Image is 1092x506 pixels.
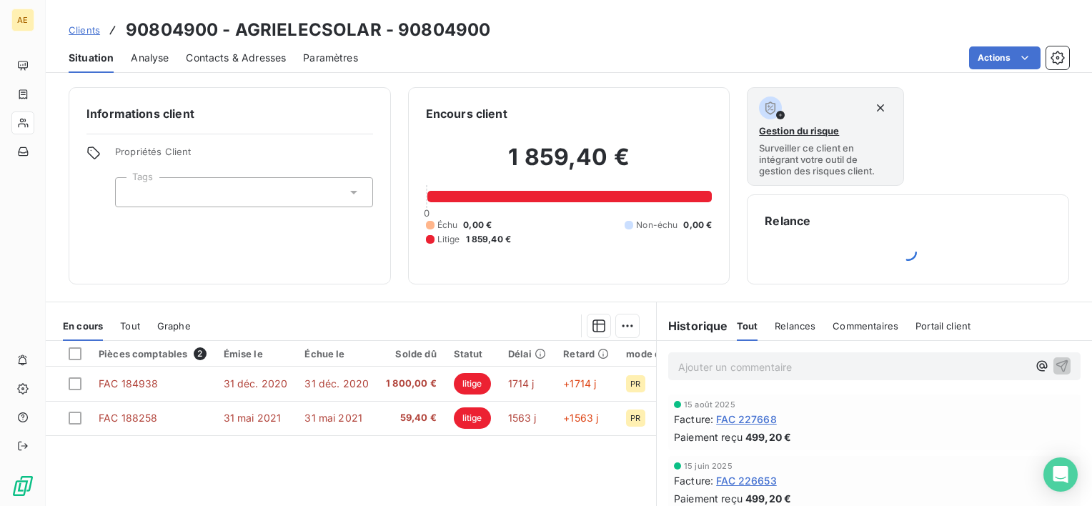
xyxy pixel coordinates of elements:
div: Statut [454,348,491,359]
div: Retard [563,348,609,359]
span: Facture : [674,412,713,427]
span: 0,00 € [683,219,712,232]
span: En cours [63,320,103,332]
div: mode de paiement [626,348,713,359]
h6: Historique [657,317,728,334]
span: Paiement reçu [674,491,743,506]
span: 59,40 € [386,411,437,425]
span: FAC 184938 [99,377,159,390]
input: Ajouter une valeur [127,186,139,199]
span: 499,20 € [745,430,791,445]
span: Contacts & Adresses [186,51,286,65]
span: 31 mai 2021 [304,412,362,424]
span: 0,00 € [463,219,492,232]
div: Échue le [304,348,369,359]
span: 31 déc. 2020 [304,377,369,390]
a: Clients [69,23,100,37]
span: Clients [69,24,100,36]
span: 1 800,00 € [386,377,437,391]
span: 2 [194,347,207,360]
h3: 90804900 - AGRIELECSOLAR - 90804900 [126,17,490,43]
button: Actions [969,46,1041,69]
div: Émise le [224,348,288,359]
span: FAC 188258 [99,412,158,424]
button: Gestion du risqueSurveiller ce client en intégrant votre outil de gestion des risques client. [747,87,903,186]
div: Délai [508,348,547,359]
span: 1714 j [508,377,535,390]
span: PR [630,379,640,388]
span: Litige [437,233,460,246]
span: Commentaires [833,320,898,332]
span: 499,20 € [745,491,791,506]
span: Non-échu [636,219,677,232]
span: +1714 j [563,377,596,390]
span: Portail client [915,320,971,332]
span: Paramètres [303,51,358,65]
span: 1 859,40 € [466,233,512,246]
span: Surveiller ce client en intégrant votre outil de gestion des risques client. [759,142,891,177]
div: AE [11,9,34,31]
span: Échu [437,219,458,232]
img: Logo LeanPay [11,475,34,497]
span: Tout [737,320,758,332]
span: Relances [775,320,815,332]
span: Paiement reçu [674,430,743,445]
div: Pièces comptables [99,347,207,360]
span: Situation [69,51,114,65]
span: +1563 j [563,412,598,424]
span: Analyse [131,51,169,65]
div: Solde dû [386,348,437,359]
h6: Relance [765,212,1051,229]
span: PR [630,414,640,422]
span: Propriétés Client [115,146,373,166]
span: Gestion du risque [759,125,839,137]
span: litige [454,373,491,395]
div: Open Intercom Messenger [1043,457,1078,492]
span: FAC 227668 [716,412,777,427]
span: 0 [424,207,430,219]
span: 15 août 2025 [684,400,735,409]
h6: Informations client [86,105,373,122]
span: Facture : [674,473,713,488]
span: 1563 j [508,412,537,424]
span: FAC 226653 [716,473,777,488]
span: Graphe [157,320,191,332]
span: Tout [120,320,140,332]
span: 31 déc. 2020 [224,377,288,390]
span: litige [454,407,491,429]
h6: Encours client [426,105,507,122]
h2: 1 859,40 € [426,143,713,186]
span: 31 mai 2021 [224,412,282,424]
span: 15 juin 2025 [684,462,733,470]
